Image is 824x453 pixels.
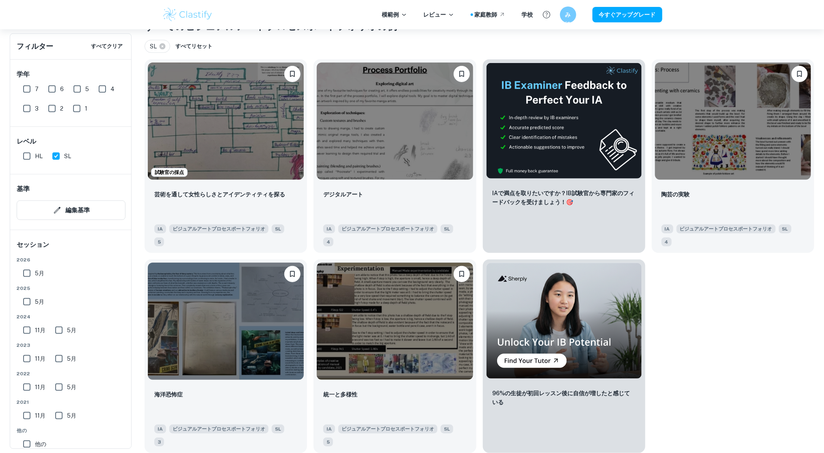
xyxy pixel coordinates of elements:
[680,226,772,232] font: ビジュアルアートプロセスポートフォリオ
[158,226,163,232] font: IA
[662,191,690,198] font: 陶芸の実験
[317,63,473,180] img: ビジュアルアートプロセスポートフォリオIAサンプルサムネイル：デジタルアート
[35,86,39,92] font: 7
[35,298,44,305] font: 5月
[173,226,265,232] font: ビジュアルアートプロセスポートフォリオ
[155,170,184,175] font: 試験官の採点
[323,190,363,199] p: デジタルアート
[327,239,330,245] font: 4
[317,263,473,380] img: ビジュアルアーツプロセスポートフォリオIAサンプルサムネイル：統一性と多様性
[17,342,30,348] font: 2023
[154,391,183,398] font: 海洋恐怖症
[655,63,811,180] img: ビジュアルアートプロセスポートフォリオIAサンプルサムネイル：陶芸の実験
[67,384,76,390] font: 5月
[284,66,301,82] button: ブックマーク
[35,355,45,362] font: 11月
[158,426,163,432] font: IA
[145,259,307,453] a: ブックマーク海洋恐怖症IAビジュアルアートプロセスポートフォリオSL3
[158,239,161,245] font: 5
[475,11,497,18] font: 家庭教師
[454,66,470,82] button: ブックマーク
[493,390,630,405] font: 96%の生徒が初回レッスン後に自信が増したと感じている
[17,285,30,291] font: 2025
[175,43,212,49] font: すべてリセット
[67,327,76,333] font: 5月
[65,207,90,214] font: 編集基準
[145,59,307,253] a: 試験官の採点ブックマーク芸術を通して女性らしさとアイデンティティを探るIAビジュアルアートプロセスポートフォリオSL5
[284,266,301,282] button: ブックマーク
[475,10,506,19] a: 家庭教師
[483,59,645,253] a: サムネイルIAで満点を取りたいですか？IB試験官から専門家のフィードバックを受けましょう！
[17,371,30,377] font: 2022
[382,11,399,18] font: 模範例
[60,86,64,92] font: 6
[454,266,470,282] button: ブックマーク
[444,426,450,432] font: SL
[89,40,125,53] button: すべてクリア
[314,59,476,253] a: ブックマークデジタルアートIAビジュアルアートプロセスポートフォリオSL4
[17,200,125,220] button: 編集基準
[67,412,76,419] font: 5月
[483,259,645,453] a: サムネイル96%の生徒が初回レッスン後に自信が増したと感じている
[560,7,576,23] button: みに
[154,190,285,199] p: 芸術を通して女性らしさとアイデンティティを探る
[17,257,30,263] font: 2026
[522,10,533,19] a: 学校
[162,7,214,23] img: Clastifyロゴ
[17,241,49,248] font: セッション
[314,259,476,453] a: ブックマーク統一と多様性IAビジュアルアートプロセスポートフォリオSL5
[148,63,304,180] img: ビジュアルアートプロセスポートフォリオIAサンプルサムネイル：女性らしさとアイデンティティを探る
[154,191,285,198] font: 芸術を通して女性らしさとアイデンティティを探る
[599,12,656,18] font: 今すぐアップグレード
[662,190,690,199] p: 陶芸の実験
[486,263,642,379] img: サムネイル
[342,426,434,432] font: ビジュアルアートプロセスポートフォリオ
[110,86,115,92] font: 4
[652,59,814,253] a: ブックマーク陶芸の実験IAビジュアルアートプロセスポートフォリオSL4
[275,426,281,432] font: SL
[154,390,183,399] p: 海洋恐怖症
[17,428,27,433] font: 他の
[792,66,808,82] button: ブックマーク
[444,226,450,232] font: SL
[486,63,642,179] img: サムネイル
[148,263,304,380] img: ビジュアルアーツプロセスポートフォリオIAサンプルサムネイル：海洋恐怖症
[64,153,71,159] font: SL
[323,391,357,398] font: 統一と多様性
[35,105,39,112] font: 3
[540,8,554,22] button: ヘルプとフィードバック
[493,190,635,205] font: ？IB試験官から専門家のフィードバックを受けましょう！
[342,226,434,232] font: ビジュアルアートプロセスポートフォリオ
[567,199,573,205] font: 🎯
[173,40,214,53] button: すべてリセット
[17,42,53,50] font: フィルター
[173,426,265,432] font: ビジュアルアートプロセスポートフォリオ
[782,226,788,232] font: SL
[35,153,43,159] font: HL
[665,226,670,232] font: IA
[158,439,161,445] font: 3
[323,191,363,198] font: デジタルアート
[565,11,571,27] font: みに
[35,270,44,277] font: 5月
[85,105,87,112] font: 1
[327,439,330,445] font: 5
[17,185,30,193] font: 基準
[323,390,357,399] p: 統一と多様性
[67,355,76,362] font: 5月
[522,11,533,18] font: 学校
[17,399,29,405] font: 2021
[35,441,46,447] font: 他の
[17,70,30,78] font: 学年
[593,7,662,22] button: 今すぐアップグレード
[17,314,31,320] font: 2024
[35,412,45,419] font: 11月
[35,384,45,390] font: 11月
[665,239,668,245] font: 4
[35,327,45,333] font: 11月
[91,44,123,50] font: すべてクリア
[424,11,446,18] font: レビュー
[493,190,498,196] font: IA
[60,105,63,112] font: 2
